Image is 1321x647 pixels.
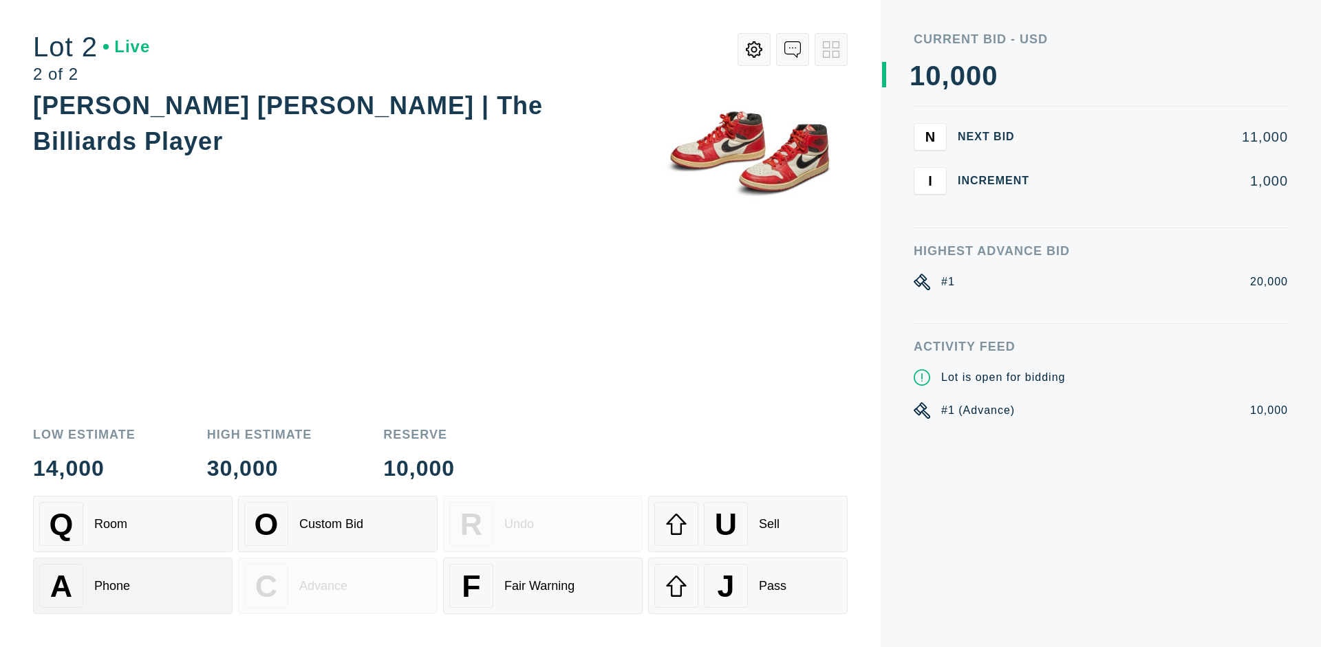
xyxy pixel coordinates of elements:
[299,579,347,593] div: Advance
[914,123,947,151] button: N
[33,457,136,479] div: 14,000
[443,558,643,614] button: FFair Warning
[383,428,455,441] div: Reserve
[950,62,966,89] div: 0
[33,66,150,83] div: 2 of 2
[1051,174,1288,188] div: 1,000
[928,173,932,188] span: I
[1250,402,1288,419] div: 10,000
[462,569,480,604] span: F
[966,62,982,89] div: 0
[1250,274,1288,290] div: 20,000
[914,167,947,195] button: I
[238,558,438,614] button: CAdvance
[715,507,737,542] span: U
[717,569,734,604] span: J
[914,340,1288,353] div: Activity Feed
[33,91,543,155] div: [PERSON_NAME] [PERSON_NAME] | The Billiards Player
[103,39,150,55] div: Live
[299,517,363,531] div: Custom Bid
[648,496,848,552] button: USell
[925,62,941,89] div: 0
[504,579,574,593] div: Fair Warning
[941,402,1015,419] div: #1 (Advance)
[50,569,72,604] span: A
[759,517,780,531] div: Sell
[925,129,935,144] span: N
[460,507,482,542] span: R
[1051,130,1288,144] div: 11,000
[942,62,950,337] div: ,
[759,579,786,593] div: Pass
[94,517,127,531] div: Room
[648,558,848,614] button: JPass
[33,558,233,614] button: APhone
[33,428,136,441] div: Low Estimate
[383,457,455,479] div: 10,000
[941,369,1065,386] div: Lot is open for bidding
[958,131,1040,142] div: Next Bid
[255,507,279,542] span: O
[238,496,438,552] button: OCustom Bid
[207,457,312,479] div: 30,000
[94,579,130,593] div: Phone
[33,33,150,61] div: Lot 2
[207,428,312,441] div: High Estimate
[33,496,233,552] button: QRoom
[914,33,1288,45] div: Current Bid - USD
[255,569,277,604] span: C
[50,507,74,542] span: Q
[443,496,643,552] button: RUndo
[982,62,998,89] div: 0
[941,274,955,290] div: #1
[910,62,925,89] div: 1
[914,245,1288,257] div: Highest Advance Bid
[958,175,1040,186] div: Increment
[504,517,534,531] div: Undo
